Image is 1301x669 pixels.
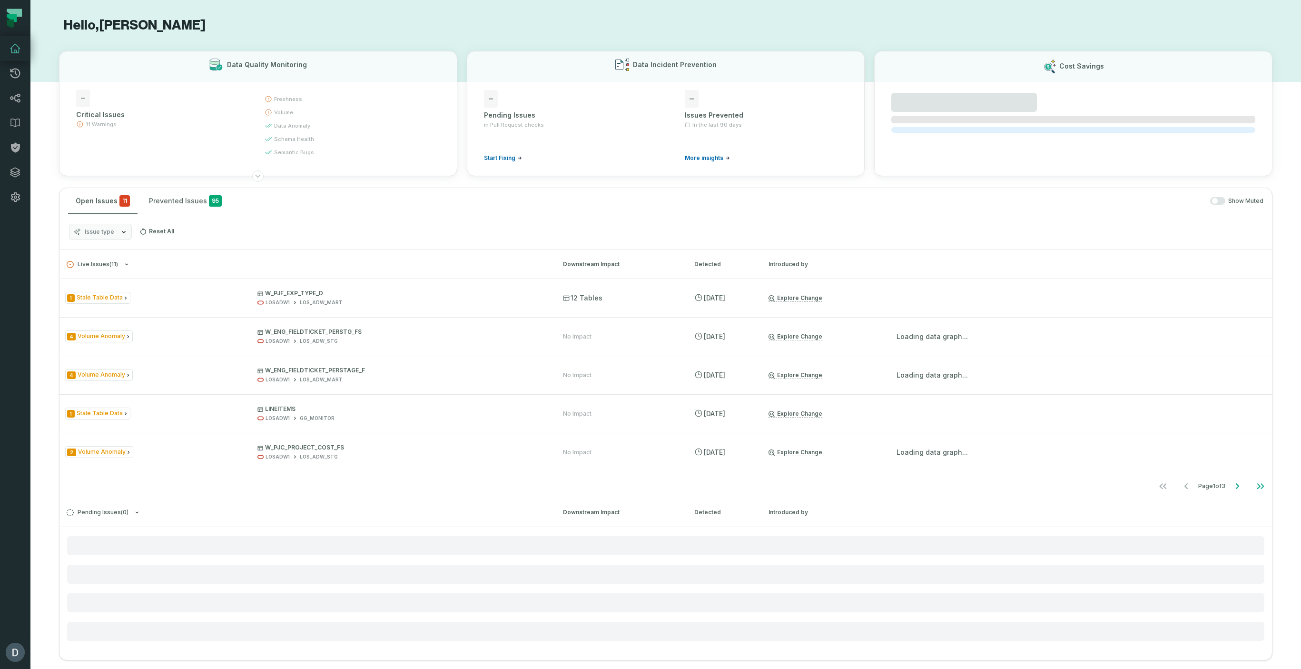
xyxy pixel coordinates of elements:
[484,154,522,162] a: Start Fixing
[274,135,314,143] span: schema health
[769,449,822,456] a: Explore Change
[227,60,307,70] h3: Data Quality Monitoring
[1059,61,1104,71] h3: Cost Savings
[266,453,290,460] div: LOSADW1
[897,332,968,341] p: Loading data graph...
[563,449,591,456] div: No Impact
[67,371,76,379] span: Severity
[563,333,591,340] div: No Impact
[769,371,822,379] a: Explore Change
[59,527,1272,641] div: Pending Issues(0)
[257,405,546,413] p: LINEITEMS
[274,122,310,130] span: data anomaly
[300,453,338,460] div: LOS_ADW_STG
[769,294,822,302] a: Explore Change
[266,415,290,422] div: LOSADW1
[266,299,290,306] div: LOSADW1
[769,410,822,418] a: Explore Change
[76,110,247,120] div: Critical Issues
[694,260,751,269] div: Detected
[484,110,647,120] div: Pending Issues
[257,444,546,451] p: W_PJC_PROJECT_COST_FS
[685,110,848,120] div: Issues Prevented
[6,643,25,662] img: avatar of Daniel Lahyani
[59,477,1272,496] nav: pagination
[897,448,968,457] p: Loading data graph...
[685,154,730,162] a: More insights
[67,333,76,340] span: Severity
[65,408,130,419] span: Issue Type
[233,197,1263,205] div: Show Muted
[257,328,546,336] p: W_ENG_FIELDTICKET_PERSTG_FS
[300,415,335,422] div: GG_MONITOR
[274,149,314,156] span: semantic bugs
[76,90,90,107] span: -
[266,338,290,345] div: LOSADW1
[59,51,457,176] button: Data Quality Monitoring-Critical Issues11 Warningsfreshnessvolumedata anomalyschema healthsemanti...
[300,376,343,383] div: LOS_ADW_MART
[874,51,1272,176] button: Cost Savings
[300,299,343,306] div: LOS_ADW_MART
[563,410,591,418] div: No Impact
[274,109,293,116] span: volume
[85,228,114,236] span: Issue type
[484,121,544,129] span: in Pull Request checks
[467,51,865,176] button: Data Incident Prevention-Pending Issuesin Pull Request checksStart Fixing-Issues PreventedIn the ...
[136,224,178,239] button: Reset All
[563,508,677,517] div: Downstream Impact
[68,188,138,214] button: Open Issues
[1249,477,1272,496] button: Go to last page
[65,330,133,342] span: Issue Type
[86,120,117,128] span: 11 Warnings
[1175,477,1198,496] button: Go to previous page
[704,294,725,302] relative-time: Sep 6, 2025, 11:29 AM GMT+3
[694,508,751,517] div: Detected
[67,509,128,516] span: Pending Issues ( 0 )
[1152,477,1174,496] button: Go to first page
[704,448,725,456] relative-time: Sep 3, 2025, 1:13 AM GMT+3
[484,154,515,162] span: Start Fixing
[67,449,76,456] span: Severity
[119,195,130,207] span: critical issues and errors combined
[563,293,602,303] span: 12 Tables
[1152,477,1272,496] ul: Page 1 of 3
[67,294,75,302] span: Severity
[300,338,338,345] div: LOS_ADW_STG
[59,17,1272,34] h1: Hello, [PERSON_NAME]
[209,195,222,207] span: 95
[704,409,725,418] relative-time: Sep 4, 2025, 9:46 AM GMT+3
[563,260,677,269] div: Downstream Impact
[257,290,546,297] p: W_PJF_EXP_TYPE_D
[897,370,968,380] p: Loading data graph...
[67,261,118,268] span: Live Issues ( 11 )
[67,410,75,418] span: Severity
[704,371,725,379] relative-time: Sep 5, 2025, 5:31 PM GMT+3
[484,90,498,108] span: -
[274,95,302,103] span: freshness
[769,508,854,517] div: Introduced by
[692,121,742,129] span: In the last 90 days
[685,154,723,162] span: More insights
[769,333,822,340] a: Explore Change
[769,260,854,269] div: Introduced by
[65,369,133,381] span: Issue Type
[563,371,591,379] div: No Impact
[65,292,130,304] span: Issue Type
[141,188,229,214] button: Prevented Issues
[1226,477,1249,496] button: Go to next page
[69,224,132,240] button: Issue type
[65,446,133,458] span: Issue Type
[704,332,725,340] relative-time: Sep 5, 2025, 5:31 PM GMT+3
[59,279,1272,498] div: Live Issues(11)
[266,376,290,383] div: LOSADW1
[67,261,546,268] button: Live Issues(11)
[685,90,699,108] span: -
[633,60,717,70] h3: Data Incident Prevention
[257,367,546,374] p: W_ENG_FIELDTICKET_PERSTAGE_F
[67,509,546,516] button: Pending Issues(0)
